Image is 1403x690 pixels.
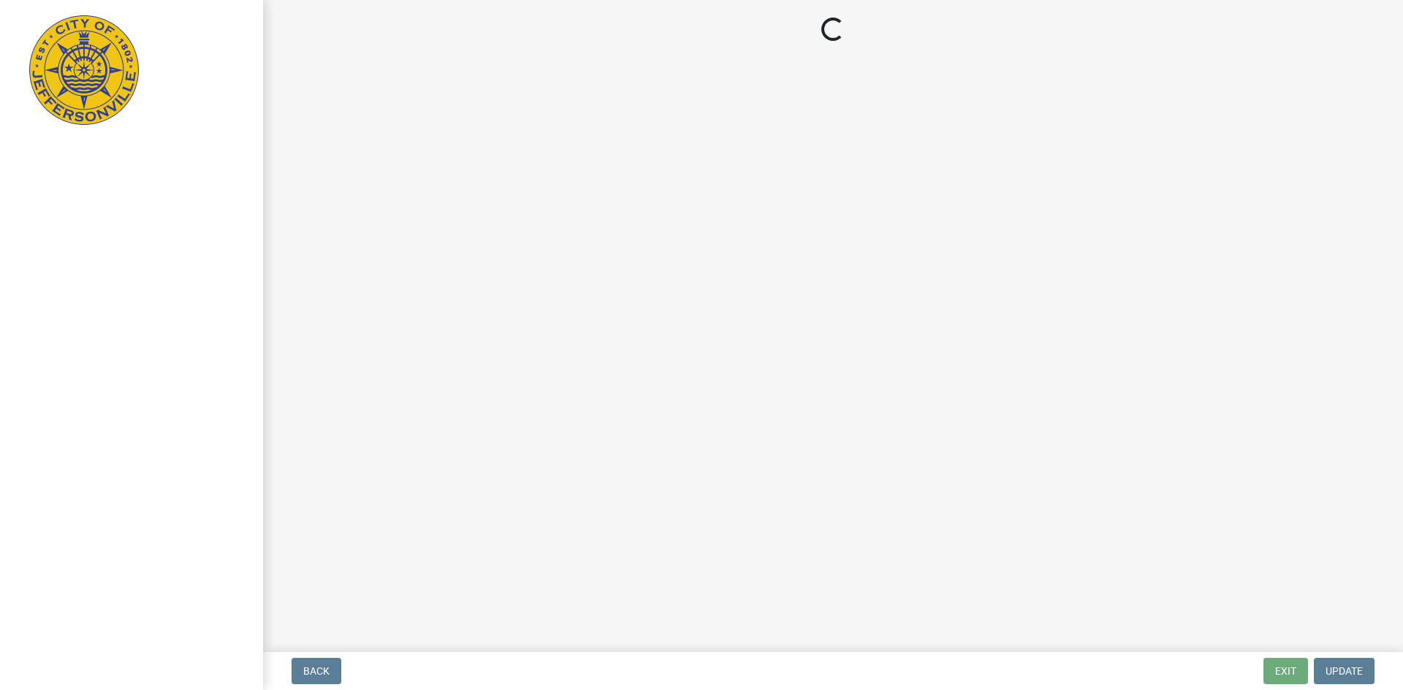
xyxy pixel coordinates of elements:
img: City of Jeffersonville, Indiana [29,15,139,125]
button: Update [1314,658,1375,684]
button: Back [292,658,341,684]
button: Exit [1263,658,1308,684]
span: Update [1326,665,1363,677]
span: Back [303,665,330,677]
